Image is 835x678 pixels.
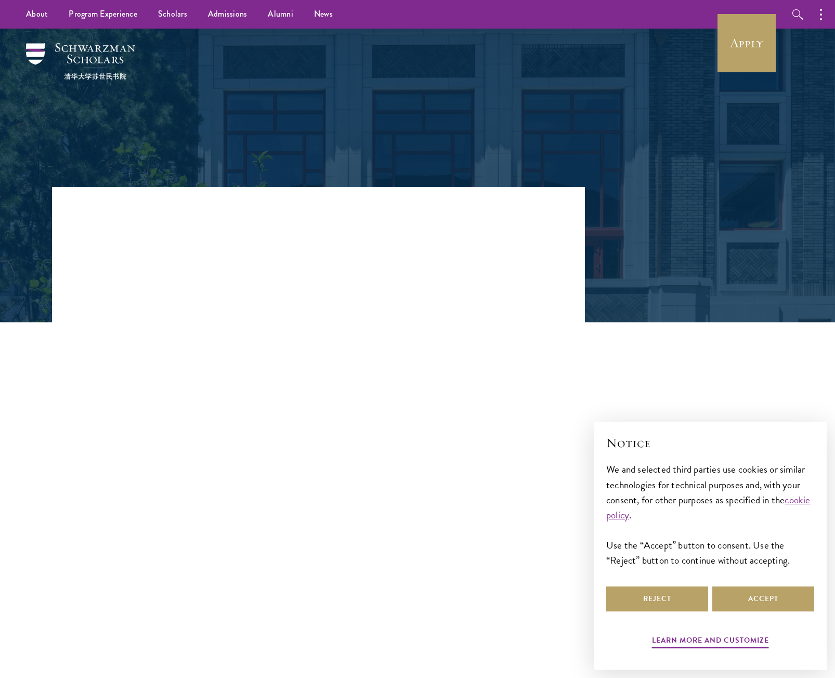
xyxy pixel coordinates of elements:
[26,43,135,80] img: Schwarzman Scholars
[606,434,814,452] h2: Notice
[717,14,776,72] a: Apply
[606,462,814,567] div: We and selected third parties use cookies or similar technologies for technical purposes and, wit...
[606,586,708,611] button: Reject
[606,492,811,523] a: cookie policy
[652,634,769,650] button: Learn more and customize
[712,586,814,611] button: Accept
